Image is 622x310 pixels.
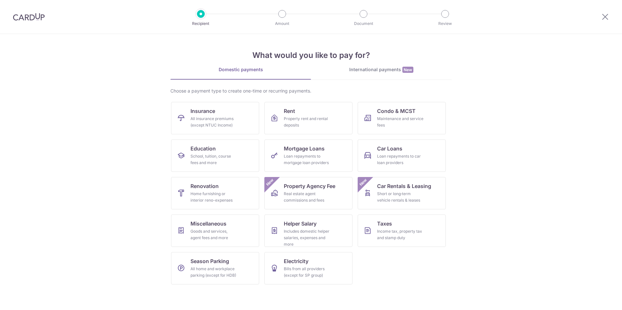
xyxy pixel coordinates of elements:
a: Condo & MCSTMaintenance and service fees [358,102,446,134]
div: Real estate agent commissions and fees [284,191,330,204]
img: CardUp [13,13,45,21]
a: TaxesIncome tax, property tax and stamp duty [358,215,446,247]
a: RentProperty rent and rental deposits [264,102,352,134]
a: Car LoansLoan repayments to car loan providers [358,139,446,172]
div: Loan repayments to mortgage loan providers [284,153,330,166]
span: Car Rentals & Leasing [377,182,431,190]
div: Home furnishing or interior reno-expenses [190,191,237,204]
span: Car Loans [377,145,402,152]
span: Helper Salary [284,220,317,227]
div: Choose a payment type to create one-time or recurring payments. [170,88,452,94]
span: Education [190,145,216,152]
a: Mortgage LoansLoan repayments to mortgage loan providers [264,139,352,172]
a: EducationSchool, tuition, course fees and more [171,139,259,172]
a: InsuranceAll insurance premiums (except NTUC Income) [171,102,259,134]
h4: What would you like to pay for? [170,50,452,61]
a: Season ParkingAll home and workplace parking (except for HDB) [171,252,259,284]
div: Includes domestic helper salaries, expenses and more [284,228,330,248]
a: RenovationHome furnishing or interior reno-expenses [171,177,259,209]
a: Car Rentals & LeasingShort or long‑term vehicle rentals & leasesNew [358,177,446,209]
span: New [402,67,413,73]
div: Goods and services, agent fees and more [190,228,237,241]
span: Miscellaneous [190,220,226,227]
p: Document [340,20,387,27]
span: Taxes [377,220,392,227]
span: Electricity [284,257,308,265]
div: International payments [311,66,452,73]
div: All insurance premiums (except NTUC Income) [190,116,237,128]
a: MiscellaneousGoods and services, agent fees and more [171,215,259,247]
span: Condo & MCST [377,107,416,115]
a: ElectricityBills from all providers (except for SP group) [264,252,352,284]
div: Maintenance and service fees [377,116,424,128]
span: New [265,177,275,188]
div: Short or long‑term vehicle rentals & leases [377,191,424,204]
span: Mortgage Loans [284,145,325,152]
span: Insurance [190,107,215,115]
div: Domestic payments [170,66,311,73]
a: Helper SalaryIncludes domestic helper salaries, expenses and more [264,215,352,247]
div: School, tuition, course fees and more [190,153,237,166]
a: Property Agency FeeReal estate agent commissions and feesNew [264,177,352,209]
span: Property Agency Fee [284,182,335,190]
p: Recipient [177,20,225,27]
p: Review [421,20,469,27]
div: All home and workplace parking (except for HDB) [190,266,237,279]
div: Loan repayments to car loan providers [377,153,424,166]
iframe: Opens a widget where you can find more information [580,291,616,307]
span: Renovation [190,182,219,190]
span: New [358,177,369,188]
div: Property rent and rental deposits [284,116,330,128]
p: Amount [258,20,306,27]
div: Bills from all providers (except for SP group) [284,266,330,279]
span: Rent [284,107,295,115]
span: Season Parking [190,257,229,265]
div: Income tax, property tax and stamp duty [377,228,424,241]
